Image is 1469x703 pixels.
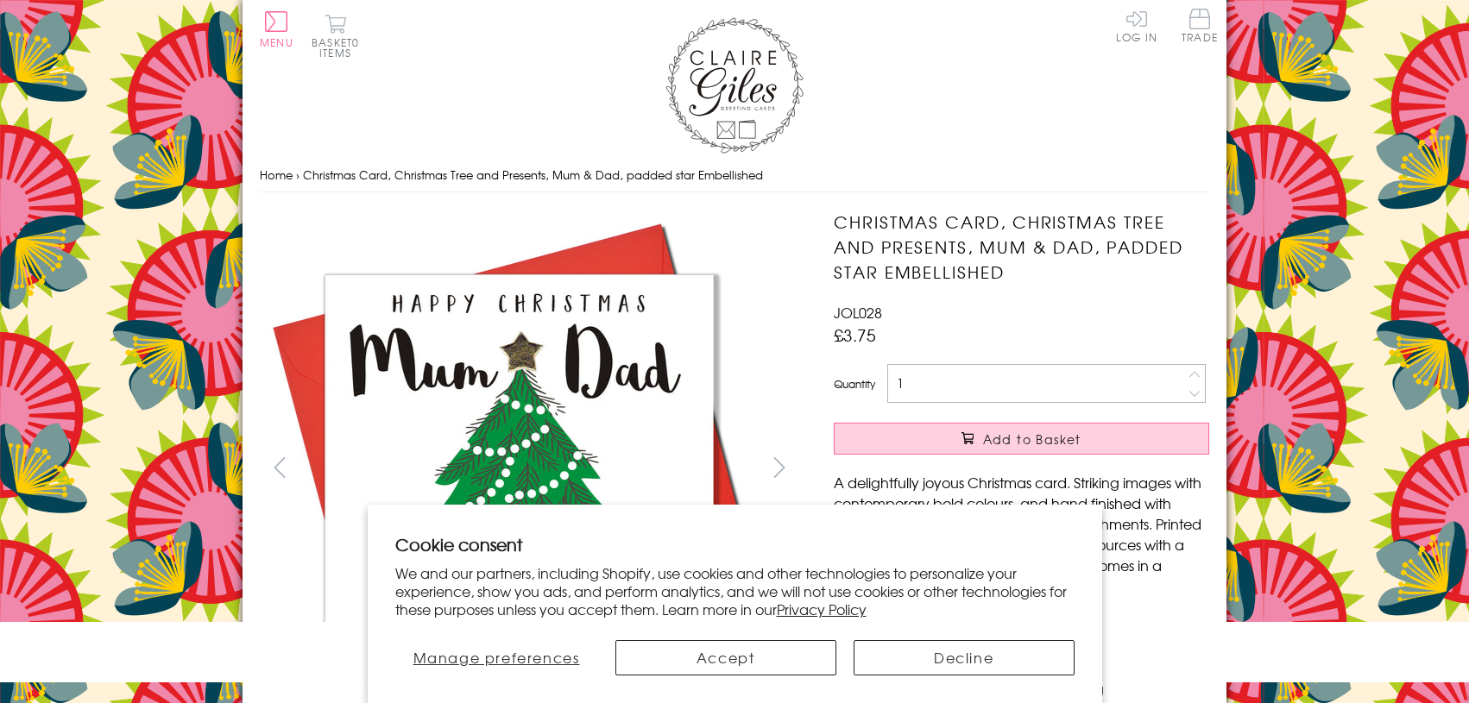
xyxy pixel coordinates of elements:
span: JOL028 [834,302,882,323]
button: next [760,448,799,486]
span: Christmas Card, Christmas Tree and Presents, Mum & Dad, padded star Embellished [303,166,763,183]
span: Menu [260,35,293,50]
h2: Cookie consent [395,532,1075,556]
button: Decline [854,640,1075,675]
button: Add to Basket [834,423,1209,455]
h1: Christmas Card, Christmas Tree and Presents, Mum & Dad, padded star Embellished [834,210,1209,284]
p: We and our partners, including Shopify, use cookies and other technologies to personalize your ex... [395,564,1075,618]
button: Accept [615,640,836,675]
nav: breadcrumbs [260,158,1209,193]
span: 0 items [319,35,359,60]
img: Claire Giles Greetings Cards [665,17,804,154]
span: Add to Basket [983,430,1081,448]
p: A delightfully joyous Christmas card. Striking images with contemporary bold colours, and hand fi... [834,472,1209,596]
label: Quantity [834,376,875,392]
button: Basket0 items [312,14,359,58]
button: prev [260,448,299,486]
a: Privacy Policy [777,599,867,619]
button: Menu [260,11,293,47]
span: Manage preferences [413,647,580,668]
a: Log In [1116,9,1157,42]
span: £3.75 [834,323,876,347]
a: Home [260,166,293,183]
button: Manage preferences [394,640,597,675]
span: › [296,166,299,183]
span: Trade [1182,9,1218,42]
a: Trade [1182,9,1218,46]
